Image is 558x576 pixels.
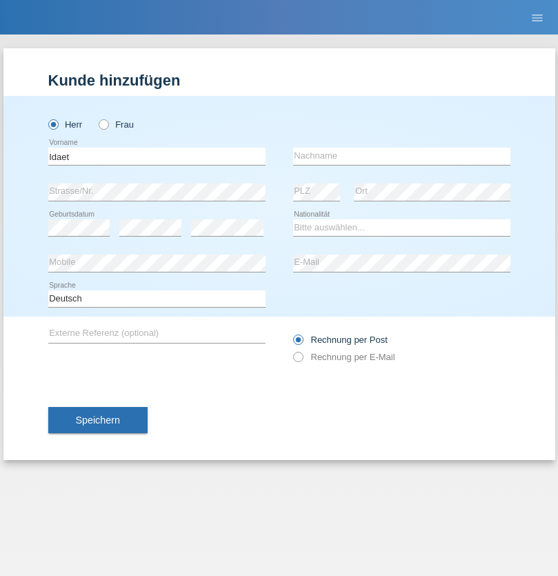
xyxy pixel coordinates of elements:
[48,119,57,128] input: Herr
[524,13,551,21] a: menu
[293,352,302,369] input: Rechnung per E-Mail
[99,119,134,130] label: Frau
[293,335,388,345] label: Rechnung per Post
[48,72,510,89] h1: Kunde hinzufügen
[76,415,120,426] span: Speichern
[48,119,83,130] label: Herr
[530,11,544,25] i: menu
[99,119,108,128] input: Frau
[48,407,148,433] button: Speichern
[293,335,302,352] input: Rechnung per Post
[293,352,395,362] label: Rechnung per E-Mail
